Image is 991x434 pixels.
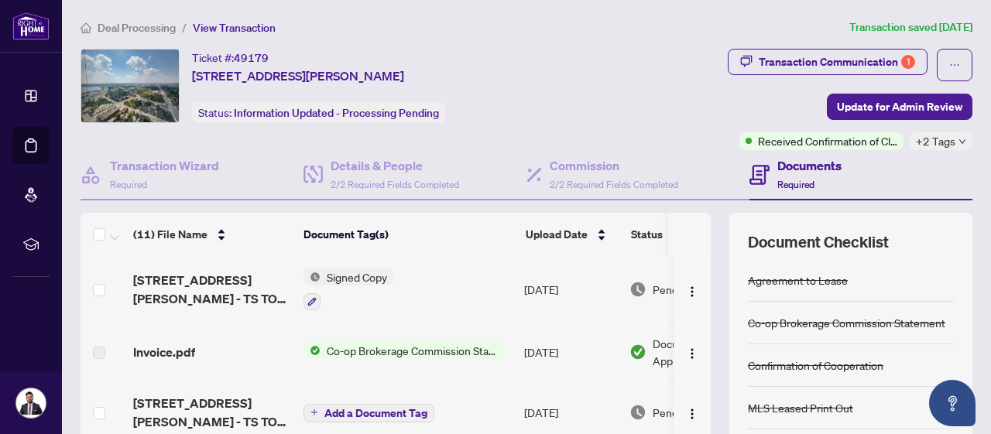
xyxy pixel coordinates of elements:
[133,271,291,308] span: [STREET_ADDRESS][PERSON_NAME] - TS TO BE REVIEWED 1.pdf
[758,132,897,149] span: Received Confirmation of Closing
[680,400,705,425] button: Logo
[901,55,915,69] div: 1
[303,268,393,310] button: Status IconSigned Copy
[680,277,705,302] button: Logo
[331,156,459,175] h4: Details & People
[777,179,814,190] span: Required
[110,179,147,190] span: Required
[949,60,960,70] span: ellipsis
[728,49,928,75] button: Transaction Communication1
[653,404,730,421] span: Pending Review
[133,343,195,361] span: Invoice.pdf
[631,226,663,243] span: Status
[110,156,219,175] h4: Transaction Wizard
[192,102,445,123] div: Status:
[303,268,321,285] img: Status Icon
[625,213,756,256] th: Status
[686,347,698,360] img: Logo
[849,19,972,36] article: Transaction saved [DATE]
[297,213,520,256] th: Document Tag(s)
[234,106,439,120] span: Information Updated - Processing Pending
[127,213,297,256] th: (11) File Name
[324,408,427,419] span: Add a Document Tag
[16,388,46,418] img: Profile Icon
[12,12,50,40] img: logo
[310,408,318,416] span: plus
[653,335,749,369] span: Document Approved
[526,226,588,243] span: Upload Date
[759,50,915,74] div: Transaction Communication
[321,268,393,285] span: Signed Copy
[550,156,678,175] h4: Commission
[81,50,179,122] img: IMG-S12300452_1.jpg
[748,399,853,416] div: MLS Leased Print Out
[518,323,623,381] td: [DATE]
[680,340,705,364] button: Logo
[303,342,321,359] img: Status Icon
[748,357,883,374] div: Confirmation of Cooperation
[653,281,730,298] span: Pending Review
[748,314,945,331] div: Co-op Brokerage Commission Statement
[234,51,269,65] span: 49179
[929,380,976,426] button: Open asap
[748,272,848,289] div: Agreement to Lease
[520,213,625,256] th: Upload Date
[629,404,646,421] img: Document Status
[827,94,972,120] button: Update for Admin Review
[193,21,276,35] span: View Transaction
[916,132,955,150] span: +2 Tags
[133,226,207,243] span: (11) File Name
[303,402,434,422] button: Add a Document Tag
[837,94,962,119] span: Update for Admin Review
[192,49,269,67] div: Ticket #:
[777,156,842,175] h4: Documents
[518,256,623,323] td: [DATE]
[192,67,404,85] span: [STREET_ADDRESS][PERSON_NAME]
[303,404,434,422] button: Add a Document Tag
[550,179,678,190] span: 2/2 Required Fields Completed
[686,285,698,298] img: Logo
[303,342,504,359] button: Status IconCo-op Brokerage Commission Statement
[321,342,504,359] span: Co-op Brokerage Commission Statement
[133,394,291,431] span: [STREET_ADDRESS][PERSON_NAME] - TS TO BE REVIEWED.pdf
[686,408,698,420] img: Logo
[629,343,646,361] img: Document Status
[629,281,646,298] img: Document Status
[98,21,176,35] span: Deal Processing
[182,19,187,36] li: /
[958,138,966,145] span: down
[81,22,91,33] span: home
[748,231,889,253] span: Document Checklist
[331,179,459,190] span: 2/2 Required Fields Completed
